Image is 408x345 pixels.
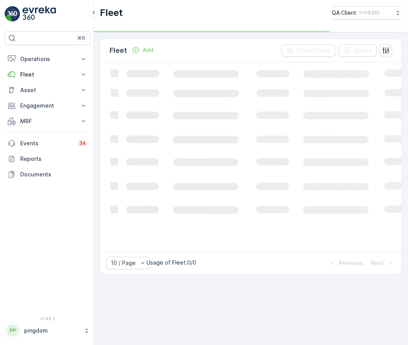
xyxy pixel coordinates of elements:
div: PP [7,324,19,337]
p: Operations [20,55,75,63]
button: Asset [5,82,91,98]
p: Next [371,259,384,267]
button: Export [338,44,377,57]
span: v 1.49.2 [5,316,91,321]
button: Engagement [5,98,91,113]
img: logo_light-DOdMpM7g.png [23,6,56,22]
p: Fleet [100,7,123,19]
button: Next [370,258,395,268]
p: Add [143,46,153,54]
p: Reports [20,155,87,163]
button: Operations [5,51,91,67]
p: ⌘B [77,35,85,41]
button: Previous [327,258,364,268]
p: Fleet [20,71,75,78]
button: Clear Filters [281,44,335,57]
p: QA Client [332,9,356,17]
button: Add [129,45,157,55]
button: QA Client(+03:00) [332,6,402,19]
button: PPpingdom [5,322,91,339]
p: Usage of Fleet : 0/0 [146,259,196,267]
p: MRF [20,117,75,125]
p: Export [354,47,372,54]
p: 34 [79,140,86,146]
p: Clear Filters [297,47,331,54]
img: logo [5,6,20,22]
a: Reports [5,151,91,167]
a: Events34 [5,136,91,151]
button: Fleet [5,67,91,82]
button: MRF [5,113,91,129]
p: Previous [339,259,363,267]
p: Events [20,139,73,147]
p: Documents [20,171,87,178]
p: Asset [20,86,75,94]
a: Documents [5,167,91,182]
p: pingdom [24,327,80,335]
p: Engagement [20,102,75,110]
p: Fleet [110,45,127,56]
p: ( +03:00 ) [359,10,379,16]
